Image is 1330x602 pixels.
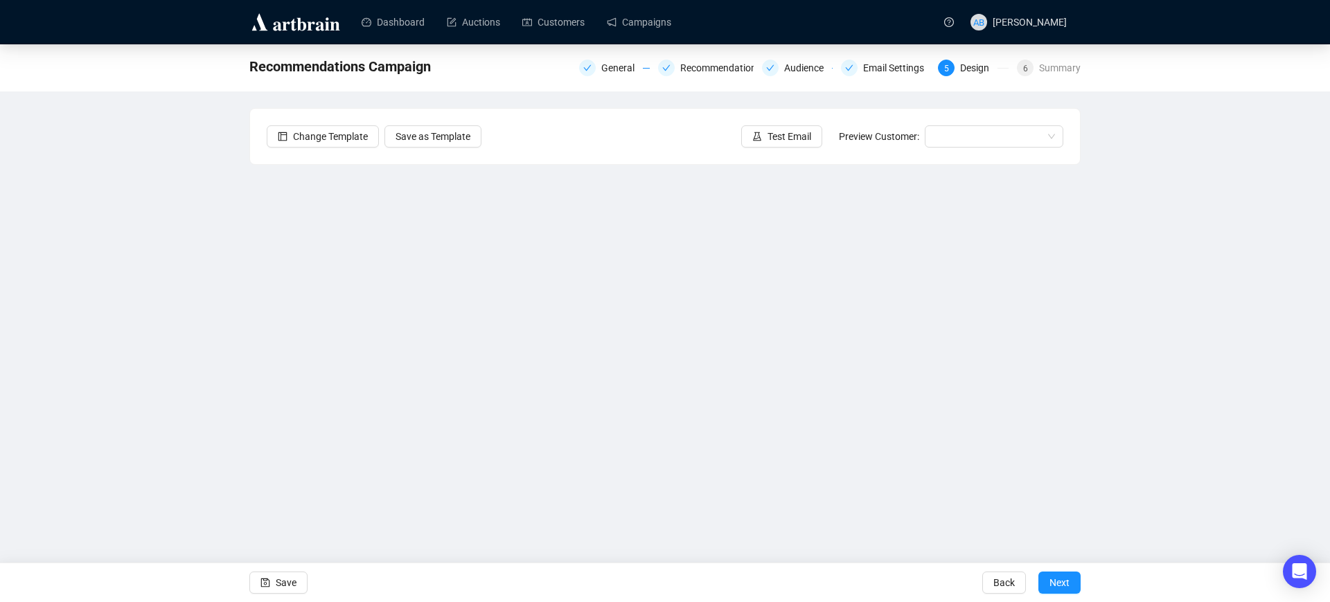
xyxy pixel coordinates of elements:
div: General [579,60,650,76]
div: Email Settings [841,60,930,76]
span: check [662,64,671,72]
div: Audience [784,60,832,76]
span: check [583,64,592,72]
a: Auctions [447,4,500,40]
a: Customers [522,4,585,40]
span: check [845,64,853,72]
a: Campaigns [607,4,671,40]
div: Audience [762,60,833,76]
button: Back [982,572,1026,594]
span: Save as Template [396,129,470,144]
span: 5 [944,64,949,73]
span: AB [973,15,985,29]
span: save [260,578,270,587]
span: [PERSON_NAME] [993,17,1067,28]
div: Open Intercom Messenger [1283,555,1316,588]
div: 5Design [938,60,1009,76]
div: Email Settings [863,60,932,76]
div: Recommendations [680,60,770,76]
span: question-circle [944,17,954,27]
span: 6 [1023,64,1028,73]
span: Recommendations Campaign [249,55,431,78]
img: logo [249,11,342,33]
div: 6Summary [1017,60,1081,76]
div: Summary [1039,60,1081,76]
button: Save [249,572,308,594]
span: Save [276,563,296,602]
span: layout [278,132,287,141]
div: General [601,60,643,76]
span: Change Template [293,129,368,144]
span: Next [1049,563,1070,602]
button: Test Email [741,125,822,148]
button: Next [1038,572,1081,594]
span: Test Email [768,129,811,144]
span: Preview Customer: [839,131,919,142]
span: check [766,64,774,72]
a: Dashboard [362,4,425,40]
button: Save as Template [384,125,481,148]
div: Design [960,60,997,76]
div: Recommendations [658,60,754,76]
span: Back [993,563,1015,602]
button: Change Template [267,125,379,148]
span: experiment [752,132,762,141]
